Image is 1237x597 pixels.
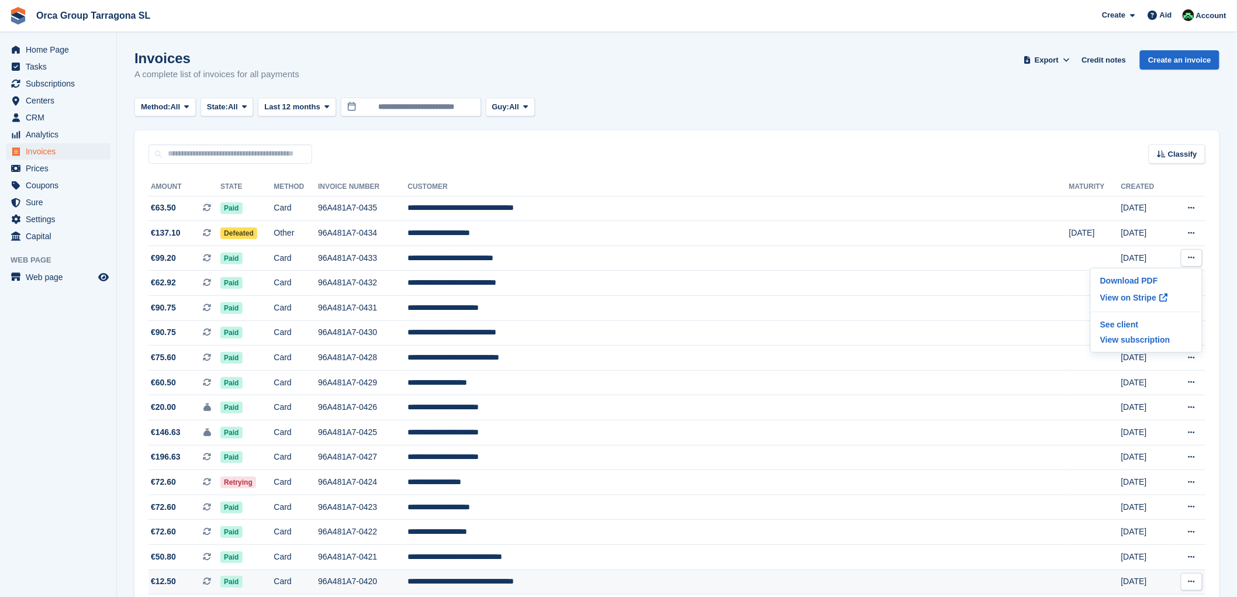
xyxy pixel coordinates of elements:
[134,98,196,117] button: Method: All
[318,378,377,387] font: 96A481A7-0429
[26,96,54,105] font: Centers
[274,303,291,312] font: Card
[151,477,176,486] font: €72.60
[258,98,336,117] button: Last 12 months
[318,228,377,237] font: 96A481A7-0434
[1121,378,1147,387] font: [DATE]
[1183,9,1194,21] img: Tania
[1121,203,1147,212] font: [DATE]
[318,427,377,437] font: 96A481A7-0425
[224,304,239,312] font: Paid
[1168,150,1197,158] font: Classify
[9,7,27,25] img: stora-icon-8386f47178a22dfd0bd8f6a31ec36ba5ce8667c1dd55bd0f319d3a0aa187defe.svg
[264,102,320,111] font: Last 12 months
[1121,402,1147,412] font: [DATE]
[151,527,176,536] font: €72.60
[274,402,291,412] font: Card
[274,182,304,191] font: Method
[224,229,254,237] font: Defeated
[1121,452,1147,461] font: [DATE]
[220,182,243,191] font: State
[201,98,254,117] button: State: All
[318,327,377,337] font: 96A481A7-0430
[1121,527,1147,536] font: [DATE]
[26,62,47,71] font: Tasks
[26,232,51,241] font: Capital
[151,303,176,312] font: €90.75
[6,269,110,285] a: menu
[318,278,377,287] font: 96A481A7-0432
[6,194,110,210] a: menu
[318,402,377,412] font: 96A481A7-0426
[274,278,291,287] font: Card
[6,42,110,58] a: menu
[26,147,56,156] font: Invoices
[6,58,110,75] a: menu
[1096,288,1197,307] a: View on Stripe
[96,270,110,284] a: Store Preview
[1160,11,1172,19] font: Aid
[274,552,291,561] font: Card
[151,228,181,237] font: €137.10
[6,109,110,126] a: menu
[26,198,43,207] font: Sure
[151,502,176,512] font: €72.60
[224,528,239,536] font: Paid
[1121,182,1155,191] font: Created
[224,578,239,586] font: Paid
[224,553,239,561] font: Paid
[274,527,291,536] font: Card
[274,452,291,461] font: Card
[151,327,176,337] font: €90.75
[6,160,110,177] a: menu
[318,502,377,512] font: 96A481A7-0423
[318,253,377,263] font: 96A481A7-0433
[171,102,181,111] font: All
[6,75,110,92] a: menu
[318,527,377,536] font: 96A481A7-0422
[274,327,291,337] font: Card
[274,502,291,512] font: Card
[224,379,239,387] font: Paid
[509,102,519,111] font: All
[151,378,176,387] font: €60.50
[1069,182,1105,191] font: Maturity
[492,102,510,111] font: Guy:
[274,477,291,486] font: Card
[1077,50,1131,70] a: Credit notes
[26,272,63,282] font: Web page
[151,203,176,212] font: €63.50
[274,353,291,362] font: Card
[224,254,239,263] font: Paid
[151,427,181,437] font: €146.63
[1148,56,1211,64] font: Create an invoice
[26,130,58,139] font: Analytics
[224,503,239,512] font: Paid
[1100,320,1138,329] font: See client
[1121,502,1147,512] font: [DATE]
[1096,317,1197,332] a: See client
[274,378,291,387] font: Card
[1121,228,1147,237] font: [DATE]
[151,577,176,586] font: €12.50
[1096,332,1197,347] a: View subscription
[274,203,291,212] font: Card
[1140,50,1219,70] a: Create an invoice
[32,6,155,25] a: Orca Group Tarragona SL
[26,215,56,224] font: Settings
[318,353,377,362] font: 96A481A7-0428
[274,427,291,437] font: Card
[224,403,239,412] font: Paid
[151,182,182,191] font: Amount
[1121,353,1147,362] font: [DATE]
[224,204,239,212] font: Paid
[151,552,176,561] font: €50.80
[1100,276,1158,285] font: Download PDF
[151,452,181,461] font: €196.63
[318,477,377,486] font: 96A481A7-0424
[6,228,110,244] a: menu
[224,453,239,461] font: Paid
[1100,293,1156,302] font: View on Stripe
[318,552,377,561] font: 96A481A7-0421
[224,354,239,362] font: Paid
